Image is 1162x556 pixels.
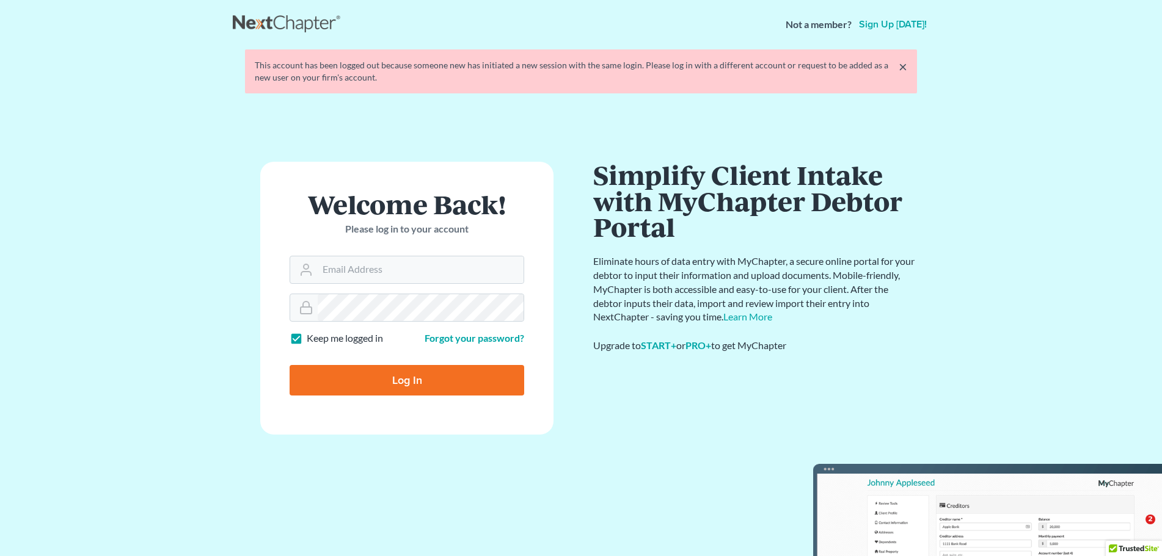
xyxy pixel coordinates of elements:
[318,256,524,283] input: Email Address
[641,339,676,351] a: START+
[307,331,383,345] label: Keep me logged in
[723,311,772,322] a: Learn More
[857,20,929,29] a: Sign up [DATE]!
[1146,514,1155,524] span: 2
[786,18,852,32] strong: Not a member?
[899,59,907,74] a: ×
[290,222,524,236] p: Please log in to your account
[1120,514,1150,544] iframe: Intercom live chat
[593,162,917,240] h1: Simplify Client Intake with MyChapter Debtor Portal
[425,332,524,344] a: Forgot your password?
[290,365,524,395] input: Log In
[685,339,711,351] a: PRO+
[255,59,907,84] div: This account has been logged out because someone new has initiated a new session with the same lo...
[593,339,917,353] div: Upgrade to or to get MyChapter
[290,191,524,217] h1: Welcome Back!
[593,255,917,324] p: Eliminate hours of data entry with MyChapter, a secure online portal for your debtor to input the...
